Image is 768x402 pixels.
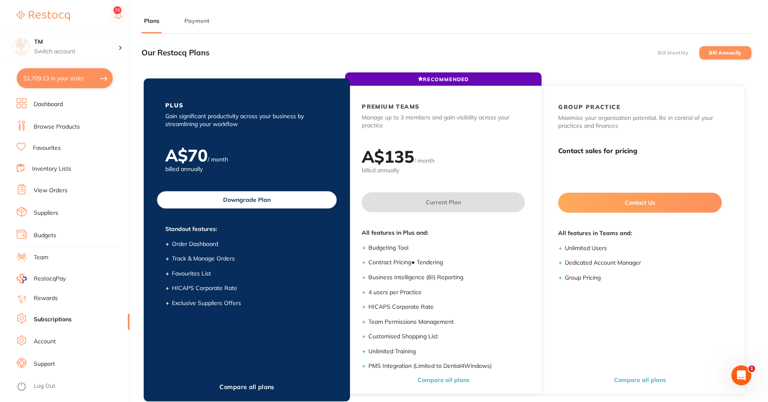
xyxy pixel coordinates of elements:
span: RestocqPay [34,275,66,283]
button: Current Plan [362,192,525,212]
h2: PLUS [165,102,184,109]
button: Plans [142,17,162,25]
span: billed annually [165,165,328,174]
li: HICAPS Corporate Rate [368,303,525,311]
li: Unlimited Training [368,347,525,356]
button: Compare all plans [415,376,472,384]
li: Customised Shopping List [368,333,525,341]
img: Restocq Logo [17,11,70,21]
li: PMS Integration (Limited to Dental4Windows) [368,362,525,370]
li: Budgeting Tool [368,244,525,252]
img: RestocqPay [17,274,27,283]
button: Compare all plans [611,376,669,384]
a: Browse Products [34,123,80,131]
li: Favourites List [172,270,328,278]
li: Contract Pricing ● Tendering [368,258,525,267]
li: HICAPS Corporate Rate [172,285,328,293]
h2: GROUP PRACTICE [558,103,620,111]
li: Group Pricing [565,274,721,282]
p: Gain significant productivity across your business by streamlining your workflow [165,112,328,129]
button: Log Out [17,380,127,393]
label: Bill Monthly [658,50,688,56]
span: All features in Teams and: [558,229,721,238]
h4: TM [34,38,118,46]
h2: A$ 70 [165,145,208,166]
span: billed annually [362,166,525,175]
a: Rewards [34,294,58,303]
li: Order Dashboard [172,240,328,248]
button: Downgrade Plan [157,191,337,208]
a: View Orders [34,186,67,195]
li: Track & Manage Orders [172,255,328,263]
a: Favourites [33,144,61,152]
button: Payment [182,17,212,25]
li: Business Intelligence (BI) Reporting [368,273,525,282]
li: Unlimited Users [565,244,721,253]
a: Suppliers [34,209,58,217]
a: Dashboard [34,100,63,109]
h2: A$ 135 [362,146,414,167]
li: Dedicated Account Manager [565,259,721,267]
img: TM [13,38,30,55]
a: RestocqPay [17,274,66,283]
a: Log Out [34,382,55,390]
button: Contact Us [558,193,721,213]
a: Budgets [34,231,56,240]
span: / month [208,156,228,163]
li: Team Permissions Management [368,318,525,326]
h3: Our Restocq Plans [142,48,209,57]
p: Maximise your organisation potential. Be in control of your practices and finances [558,114,721,130]
a: Subscriptions [34,315,72,324]
a: Restocq Logo [17,6,70,25]
a: Team [34,253,48,262]
li: Exclusive Suppliers Offers [172,299,328,308]
span: 1 [748,365,755,372]
p: Manage up to 3 members and gain visibility across your practice [362,114,525,130]
span: Standout features: [165,225,328,233]
iframe: Intercom live chat [731,365,751,385]
button: Compare all plans [217,383,277,391]
li: 4 users per Practice [368,288,525,297]
h2: PREMIUM TEAMS [362,103,419,110]
h3: Contact sales for pricing [558,147,721,155]
span: / month [414,157,435,164]
a: Account [34,337,56,346]
label: Bill Annually [709,50,742,56]
span: All features in Plus and: [362,229,525,237]
a: Inventory Lists [32,165,71,173]
a: Support [34,360,55,368]
button: $1,709.13 in your order [17,68,113,88]
p: Switch account [34,47,118,56]
span: RECOMMENDED [418,76,469,82]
